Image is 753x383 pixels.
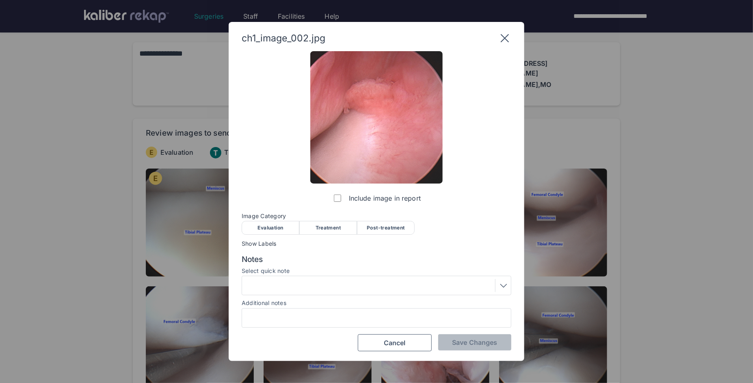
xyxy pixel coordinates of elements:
button: Cancel [358,334,432,351]
input: Include image in report [334,195,341,202]
span: Save Changes [452,338,497,346]
label: Select quick note [242,268,511,274]
span: Image Category [242,213,511,219]
button: Save Changes [438,334,511,351]
div: Post-treatment [357,221,415,235]
div: Treatment [299,221,357,235]
span: ch1_image_002.jpg [242,32,325,44]
label: Include image in report [332,190,421,206]
span: Notes [242,255,511,264]
div: Evaluation [242,221,299,235]
span: Show Labels [242,240,511,247]
img: ch1_image_002.jpg [310,51,443,184]
span: Cancel [384,339,406,347]
label: Additional notes [242,299,286,306]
